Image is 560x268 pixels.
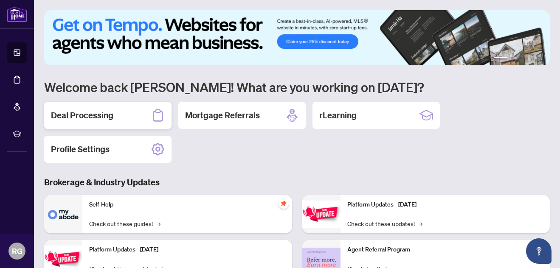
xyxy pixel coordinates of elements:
[418,219,422,228] span: →
[494,57,507,60] button: 1
[279,198,289,209] span: pushpin
[44,10,550,65] img: Slide 0
[44,176,550,188] h3: Brokerage & Industry Updates
[518,57,521,60] button: 3
[7,6,27,22] img: logo
[89,200,285,209] p: Self-Help
[524,57,528,60] button: 4
[511,57,514,60] button: 2
[44,195,82,233] img: Self-Help
[51,143,110,155] h2: Profile Settings
[51,109,113,121] h2: Deal Processing
[531,57,535,60] button: 5
[156,219,160,228] span: →
[185,109,260,121] h2: Mortgage Referrals
[89,245,285,254] p: Platform Updates - [DATE]
[526,238,552,264] button: Open asap
[347,245,543,254] p: Agent Referral Program
[319,109,357,121] h2: rLearning
[538,57,541,60] button: 6
[347,200,543,209] p: Platform Updates - [DATE]
[89,219,160,228] a: Check out these guides!→
[12,245,23,257] span: RG
[347,219,422,228] a: Check out these updates!→
[44,79,550,95] h1: Welcome back [PERSON_NAME]! What are you working on [DATE]?
[302,201,341,227] img: Platform Updates - June 23, 2025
